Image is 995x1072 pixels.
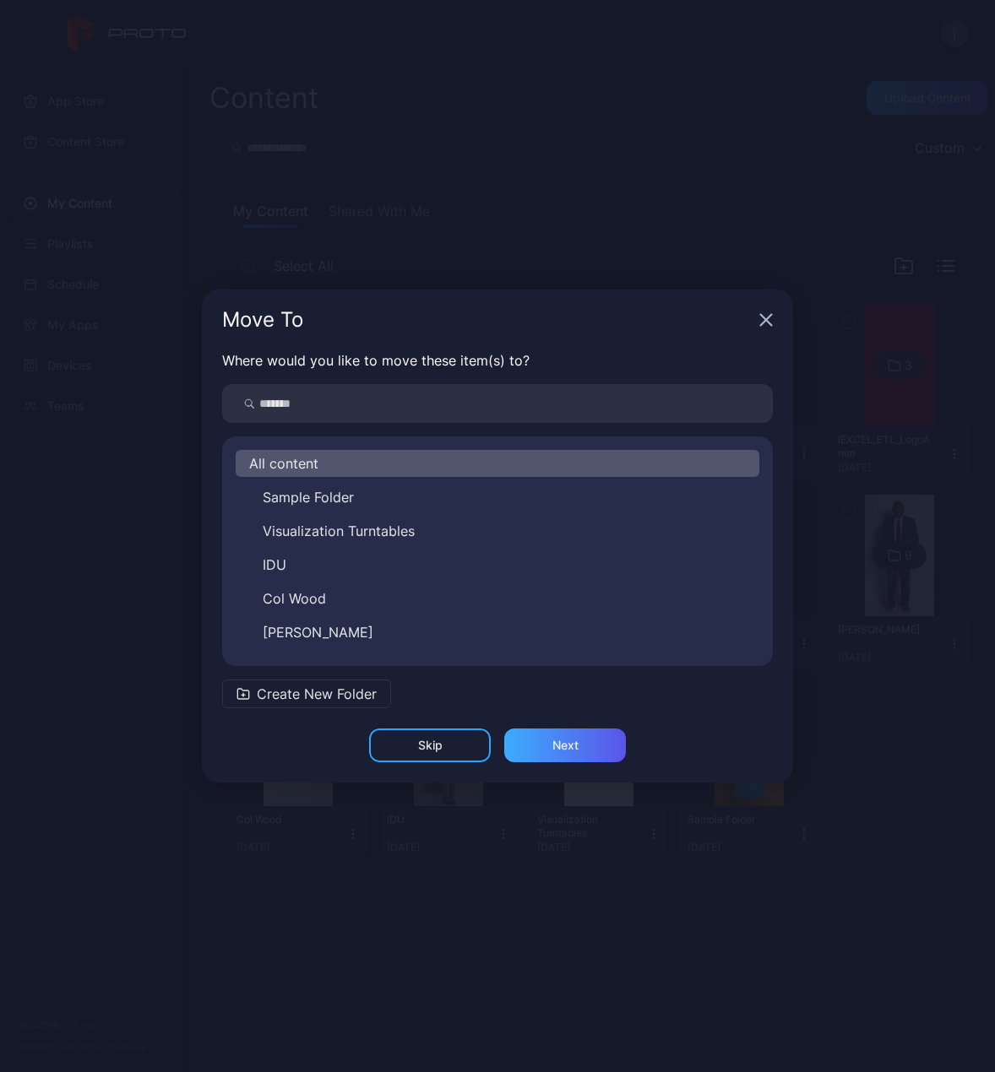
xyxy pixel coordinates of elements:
div: Skip [418,739,443,752]
div: Next [552,739,579,752]
span: All content [249,453,318,474]
button: IDU [236,551,759,578]
div: Move To [222,310,753,330]
button: Sample Folder [236,484,759,511]
span: [PERSON_NAME] [263,622,373,642]
span: IDU [263,555,286,575]
span: Create New Folder [257,684,377,704]
p: Where would you like to move these item(s) to? [222,350,773,371]
button: Next [504,728,626,762]
button: Visualization Turntables [236,517,759,544]
span: Sample Folder [263,487,354,507]
button: [PERSON_NAME] [236,619,759,646]
button: Col Wood [236,585,759,612]
span: Col Wood [263,588,326,609]
button: Create New Folder [222,679,391,708]
button: Skip [369,728,491,762]
span: Visualization Turntables [263,521,415,541]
